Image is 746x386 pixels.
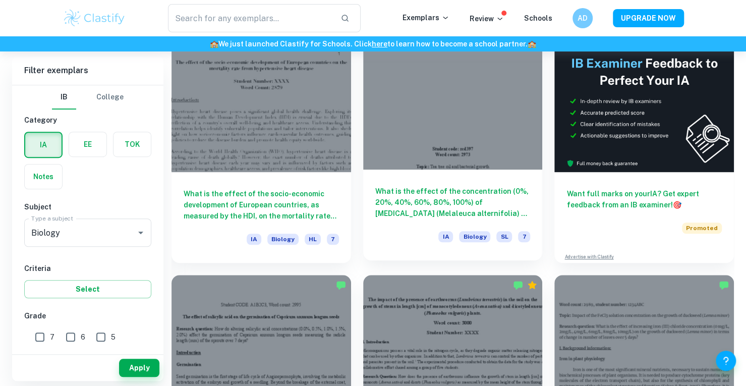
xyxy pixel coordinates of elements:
[171,37,351,263] a: What is the effect of the socio-economic development of European countries, as measured by the HD...
[25,133,62,157] button: IA
[572,8,593,28] button: AD
[524,14,552,22] a: Schools
[682,223,722,234] span: Promoted
[63,8,127,28] img: Clastify logo
[52,85,76,109] button: IB
[554,37,734,172] img: Thumbnail
[372,40,387,48] a: here
[119,359,159,377] button: Apply
[12,57,163,85] h6: Filter exemplars
[438,231,453,242] span: IA
[81,332,85,343] span: 6
[577,13,588,24] h6: AD
[527,280,537,290] div: Premium
[564,253,613,260] a: Advertise with Clastify
[518,231,530,242] span: 7
[528,40,536,48] span: 🏫
[52,85,124,109] div: Filter type choice
[459,231,490,242] span: Biology
[613,9,684,27] button: UPGRADE NOW
[69,132,106,156] button: EE
[327,234,339,245] span: 7
[336,280,346,290] img: Marked
[496,231,512,242] span: SL
[31,214,73,223] label: Type a subject
[403,12,449,23] p: Exemplars
[716,351,736,371] button: Help and Feedback
[375,186,531,219] h6: What is the effect of the concentration (0%, 20%, 40%, 60%, 80%, 100%) of [MEDICAL_DATA] (Melaleu...
[566,188,722,210] h6: Want full marks on your IA ? Get expert feedback from an IB examiner!
[24,310,151,321] h6: Grade
[672,201,681,209] span: 🎯
[113,132,151,156] button: TOK
[111,332,116,343] span: 5
[470,13,504,24] p: Review
[24,263,151,274] h6: Criteria
[168,4,333,32] input: Search for any exemplars...
[247,234,261,245] span: IA
[24,280,151,298] button: Select
[2,38,744,49] h6: We just launched Clastify for Schools. Click to learn how to become a school partner.
[210,40,218,48] span: 🏫
[96,85,124,109] button: College
[719,280,729,290] img: Marked
[24,115,151,126] h6: Category
[134,226,148,240] button: Open
[513,280,523,290] img: Marked
[50,332,54,343] span: 7
[363,37,543,263] a: What is the effect of the concentration (0%, 20%, 40%, 60%, 80%, 100%) of [MEDICAL_DATA] (Melaleu...
[184,188,339,222] h6: What is the effect of the socio-economic development of European countries, as measured by the HD...
[267,234,299,245] span: Biology
[554,37,734,263] a: Want full marks on yourIA? Get expert feedback from an IB examiner!PromotedAdvertise with Clastify
[305,234,321,245] span: HL
[24,201,151,212] h6: Subject
[25,164,62,189] button: Notes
